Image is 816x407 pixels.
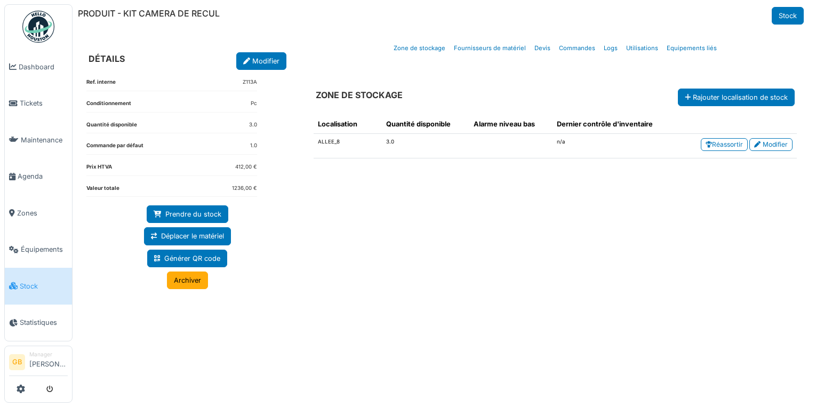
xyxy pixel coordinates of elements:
[314,134,382,158] td: ALLEE_8
[19,62,68,72] span: Dashboard
[147,205,228,223] a: Prendre du stock
[553,115,677,134] th: Dernier contrôle d'inventaire
[701,138,748,151] a: Réassortir
[29,350,68,373] li: [PERSON_NAME]
[89,54,125,64] h6: DÉTAILS
[20,281,68,291] span: Stock
[599,36,622,61] a: Logs
[5,232,72,268] a: Équipements
[530,36,555,61] a: Devis
[167,272,208,289] a: Archiver
[5,268,72,305] a: Stock
[5,195,72,232] a: Zones
[249,121,257,129] dd: 3.0
[18,171,68,181] span: Agenda
[144,227,231,245] a: Déplacer le matériel
[22,11,54,43] img: Badge_color-CXgf-gQk.svg
[382,115,469,134] th: Quantité disponible
[236,52,286,70] a: Modifier
[86,142,143,154] dt: Commande par défaut
[382,134,469,158] td: 3.0
[662,36,721,61] a: Equipements liés
[21,135,68,145] span: Maintenance
[772,7,804,25] a: Stock
[469,115,553,134] th: Alarme niveau bas
[78,9,220,19] h6: PRODUIT - KIT CAMERA DE RECUL
[20,317,68,328] span: Statistiques
[5,122,72,158] a: Maintenance
[147,250,227,267] a: Générer QR code
[389,36,450,61] a: Zone de stockage
[251,100,257,108] dd: Pc
[86,185,119,197] dt: Valeur totale
[243,78,257,86] dd: Z113A
[232,185,257,193] dd: 1236,00 €
[86,100,131,112] dt: Conditionnement
[86,163,112,175] dt: Prix HTVA
[29,350,68,358] div: Manager
[5,49,72,85] a: Dashboard
[17,208,68,218] span: Zones
[86,121,137,133] dt: Quantité disponible
[250,142,257,150] dd: 1.0
[678,89,795,106] button: Rajouter localisation de stock
[450,36,530,61] a: Fournisseurs de matériel
[5,85,72,122] a: Tickets
[9,354,25,370] li: GB
[749,138,793,151] a: Modifier
[316,90,403,100] h6: ZONE DE STOCKAGE
[20,98,68,108] span: Tickets
[314,115,382,134] th: Localisation
[553,134,677,158] td: n/a
[21,244,68,254] span: Équipements
[5,158,72,195] a: Agenda
[9,350,68,376] a: GB Manager[PERSON_NAME]
[622,36,662,61] a: Utilisations
[235,163,257,171] dd: 412,00 €
[5,305,72,341] a: Statistiques
[86,78,116,91] dt: Ref. interne
[555,36,599,61] a: Commandes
